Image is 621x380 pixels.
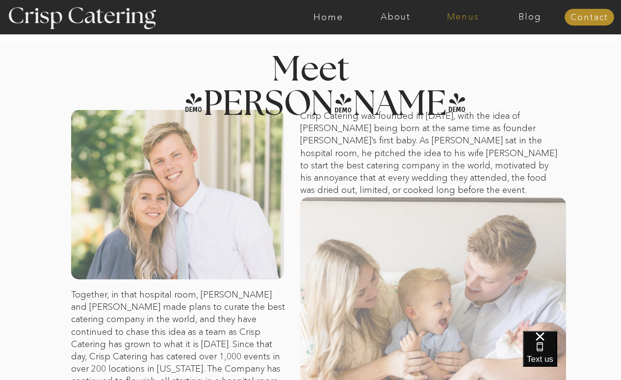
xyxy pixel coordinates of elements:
[300,110,560,197] p: Crisp Catering was founded in [DATE], with the idea of [PERSON_NAME] being born at the same time ...
[496,12,564,22] a: Blog
[362,12,429,22] a: About
[565,13,614,23] a: Contact
[183,53,438,92] h2: Meet [PERSON_NAME]
[295,12,362,22] a: Home
[523,331,621,380] iframe: podium webchat widget bubble
[429,12,496,22] a: Menus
